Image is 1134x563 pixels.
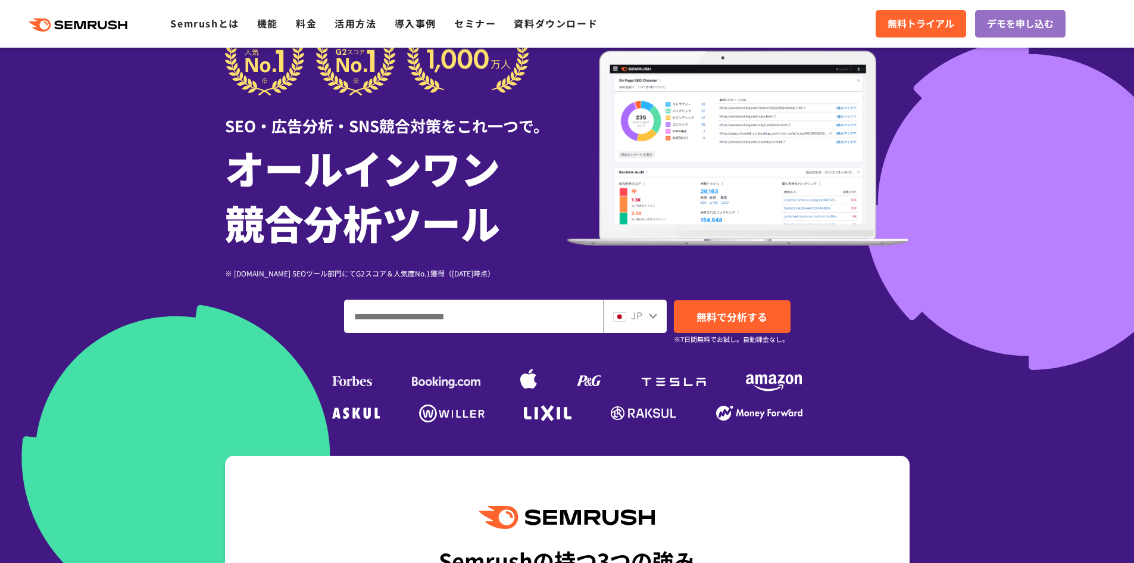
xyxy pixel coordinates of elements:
a: 資料ダウンロード [514,16,598,30]
a: Semrushとは [170,16,239,30]
a: デモを申し込む [975,10,1066,38]
div: ※ [DOMAIN_NAME] SEOツール部門にてG2スコア＆人気度No.1獲得（[DATE]時点） [225,267,567,279]
small: ※7日間無料でお試し。自動課金なし。 [674,334,789,345]
a: 無料トライアル [876,10,966,38]
input: ドメイン、キーワードまたはURLを入力してください [345,300,602,332]
h1: オールインワン 競合分析ツール [225,140,567,250]
img: Semrush [479,506,654,529]
a: セミナー [454,16,496,30]
span: デモを申し込む [987,16,1054,32]
span: JP [631,308,642,322]
a: 導入事例 [395,16,436,30]
span: 無料トライアル [888,16,954,32]
a: 機能 [257,16,278,30]
a: 料金 [296,16,317,30]
a: 活用方法 [335,16,376,30]
span: 無料で分析する [696,309,767,324]
div: SEO・広告分析・SNS競合対策をこれ一つで。 [225,96,567,137]
a: 無料で分析する [674,300,791,333]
